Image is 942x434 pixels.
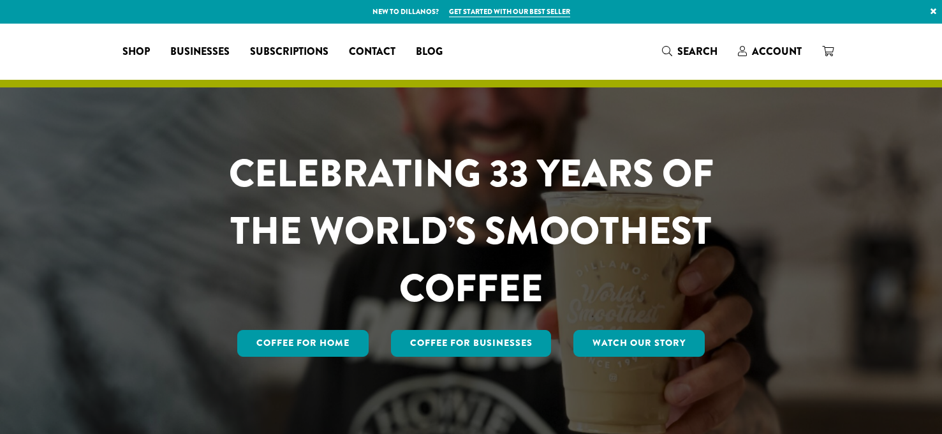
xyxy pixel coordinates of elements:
h1: CELEBRATING 33 YEARS OF THE WORLD’S SMOOTHEST COFFEE [191,145,751,317]
a: Shop [112,41,160,62]
a: Watch Our Story [573,330,705,357]
span: Account [752,44,802,59]
span: Subscriptions [250,44,328,60]
a: Get started with our best seller [449,6,570,17]
a: Coffee for Home [237,330,369,357]
span: Search [677,44,718,59]
span: Businesses [170,44,230,60]
a: Coffee For Businesses [391,330,552,357]
span: Contact [349,44,395,60]
a: Search [652,41,728,62]
span: Shop [122,44,150,60]
span: Blog [416,44,443,60]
